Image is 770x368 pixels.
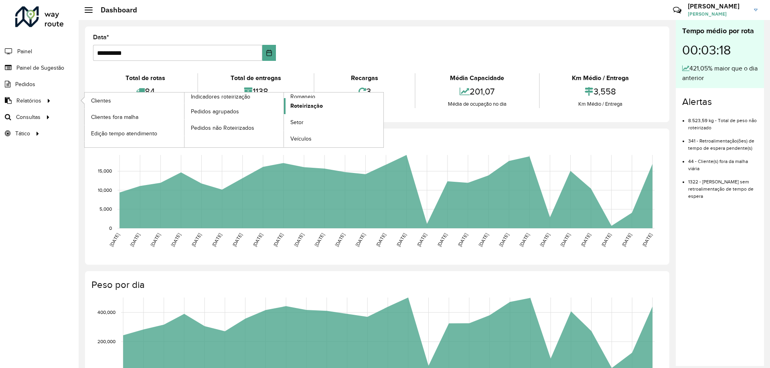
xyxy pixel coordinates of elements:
text: 10,000 [98,187,112,193]
a: Pedidos agrupados [184,103,284,119]
text: [DATE] [539,232,551,247]
div: Total de entregas [200,73,311,83]
span: Veículos [290,135,312,143]
a: Roteirização [284,98,383,114]
text: [DATE] [519,232,530,247]
span: Consultas [16,113,41,121]
text: [DATE] [641,232,653,247]
text: [DATE] [109,232,120,247]
span: Pedidos agrupados [191,107,239,116]
div: Total de rotas [95,73,195,83]
div: Média Capacidade [417,73,537,83]
text: [DATE] [457,232,468,247]
div: 3,558 [542,83,659,100]
text: [DATE] [314,232,325,247]
div: Km Médio / Entrega [542,73,659,83]
li: 1322 - [PERSON_NAME] sem retroalimentação de tempo de espera [688,172,758,200]
span: Tático [15,129,30,138]
div: Km Médio / Entrega [542,100,659,108]
span: [PERSON_NAME] [688,10,748,18]
text: [DATE] [580,232,592,247]
span: Painel [17,47,32,56]
span: Setor [290,118,304,127]
text: [DATE] [416,232,428,247]
text: [DATE] [293,232,305,247]
text: [DATE] [621,232,632,247]
text: [DATE] [272,232,284,247]
a: Veículos [284,131,383,147]
a: Setor [284,115,383,131]
h4: Alertas [682,96,758,108]
text: [DATE] [334,232,346,247]
text: [DATE] [436,232,448,247]
label: Data [93,32,109,42]
text: [DATE] [559,232,571,247]
a: Clientes [85,93,184,109]
text: [DATE] [375,232,387,247]
a: Indicadores roteirização [85,93,284,147]
text: [DATE] [211,232,223,247]
a: Pedidos não Roteirizados [184,120,284,136]
div: Tempo médio por rota [682,26,758,36]
span: Relatórios [16,97,41,105]
div: 1138 [200,83,311,100]
div: Média de ocupação no dia [417,100,537,108]
text: 5,000 [99,207,112,212]
li: 44 - Cliente(s) fora da malha viária [688,152,758,172]
a: Romaneio [184,93,384,147]
text: 200,000 [97,339,115,344]
text: [DATE] [231,232,243,247]
text: [DATE] [170,232,182,247]
span: Roteirização [290,102,323,110]
button: Choose Date [262,45,276,61]
div: 3 [316,83,413,100]
text: [DATE] [150,232,161,247]
text: 0 [109,225,112,231]
text: [DATE] [129,232,141,247]
text: [DATE] [478,232,489,247]
span: Edição tempo atendimento [91,129,157,138]
span: Clientes fora malha [91,113,138,121]
text: [DATE] [252,232,263,247]
a: Edição tempo atendimento [85,125,184,141]
span: Pedidos [15,80,35,88]
span: Indicadores roteirização [191,93,250,101]
text: 400,000 [97,310,115,315]
text: [DATE] [498,232,510,247]
a: Contato Rápido [669,2,686,19]
text: [DATE] [600,232,612,247]
div: 421,05% maior que o dia anterior [682,64,758,83]
span: Romaneio [290,93,315,101]
div: 84 [95,83,195,100]
span: Painel de Sugestão [16,64,64,72]
div: Recargas [316,73,413,83]
text: [DATE] [190,232,202,247]
a: Clientes fora malha [85,109,184,125]
div: 201,07 [417,83,537,100]
h2: Dashboard [93,6,137,14]
li: 341 - Retroalimentação(ões) de tempo de espera pendente(s) [688,131,758,152]
h4: Peso por dia [91,279,661,291]
text: [DATE] [395,232,407,247]
text: [DATE] [355,232,366,247]
text: 15,000 [98,169,112,174]
h3: [PERSON_NAME] [688,2,748,10]
div: 00:03:18 [682,36,758,64]
span: Clientes [91,97,111,105]
li: 8.523,59 kg - Total de peso não roteirizado [688,111,758,131]
span: Pedidos não Roteirizados [191,124,254,132]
